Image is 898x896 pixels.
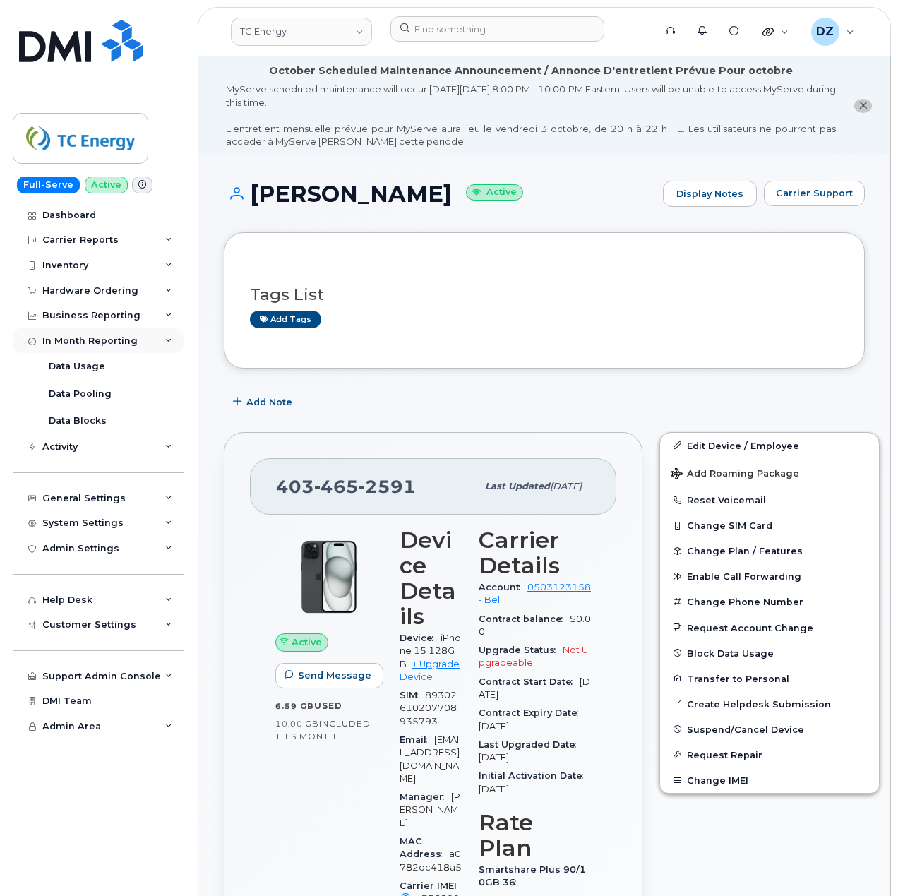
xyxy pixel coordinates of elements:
[275,718,371,741] span: included this month
[275,701,314,711] span: 6.59 GB
[479,752,509,763] span: [DATE]
[400,690,425,700] span: SIM
[250,286,839,304] h3: Tags List
[660,640,879,666] button: Block Data Usage
[660,487,879,513] button: Reset Voicemail
[837,835,887,885] iframe: Messenger Launcher
[275,719,319,729] span: 10.00 GB
[246,395,292,409] span: Add Note
[550,481,582,491] span: [DATE]
[479,707,585,718] span: Contract Expiry Date
[250,311,321,328] a: Add tags
[660,589,879,614] button: Change Phone Number
[479,645,563,655] span: Upgrade Status
[687,546,803,556] span: Change Plan / Features
[479,614,591,637] span: $0.00
[359,476,416,497] span: 2591
[314,476,359,497] span: 465
[479,614,570,624] span: Contract balance
[660,458,879,487] button: Add Roaming Package
[400,633,441,643] span: Device
[275,663,383,688] button: Send Message
[687,571,801,582] span: Enable Call Forwarding
[660,742,879,767] button: Request Repair
[671,468,799,482] span: Add Roaming Package
[400,792,451,802] span: Manager
[660,563,879,589] button: Enable Call Forwarding
[660,615,879,640] button: Request Account Change
[479,784,509,794] span: [DATE]
[660,433,879,458] a: Edit Device / Employee
[479,676,580,687] span: Contract Start Date
[226,83,836,148] div: MyServe scheduled maintenance will occur [DATE][DATE] 8:00 PM - 10:00 PM Eastern. Users will be u...
[660,767,879,793] button: Change IMEI
[854,99,872,114] button: close notification
[224,390,304,415] button: Add Note
[269,64,793,78] div: October Scheduled Maintenance Announcement / Annonce D'entretient Prévue Pour octobre
[479,810,591,861] h3: Rate Plan
[660,538,879,563] button: Change Plan / Features
[287,534,371,619] img: iPhone_15_Black.png
[400,734,434,745] span: Email
[660,717,879,742] button: Suspend/Cancel Device
[298,669,371,682] span: Send Message
[776,186,853,200] span: Carrier Support
[400,527,462,629] h3: Device Details
[660,666,879,691] button: Transfer to Personal
[764,181,865,206] button: Carrier Support
[314,700,342,711] span: used
[479,582,527,592] span: Account
[479,739,583,750] span: Last Upgraded Date
[660,691,879,717] a: Create Helpdesk Submission
[663,181,757,208] a: Display Notes
[485,481,550,491] span: Last updated
[400,690,457,727] span: 89302610207708935793
[400,836,449,859] span: MAC Address
[479,582,591,605] a: 0503123158 - Bell
[687,724,804,734] span: Suspend/Cancel Device
[224,181,656,206] h1: [PERSON_NAME]
[479,864,586,888] span: Smartshare Plus 90/10GB 36
[479,721,509,731] span: [DATE]
[400,849,462,872] span: a0782dc418a5
[400,792,460,828] span: [PERSON_NAME]
[479,770,590,781] span: Initial Activation Date
[660,513,879,538] button: Change SIM Card
[400,633,461,669] span: iPhone 15 128GB
[479,527,591,578] h3: Carrier Details
[400,659,460,682] a: + Upgrade Device
[276,476,416,497] span: 403
[466,184,523,201] small: Active
[292,635,322,649] span: Active
[400,734,460,784] span: [EMAIL_ADDRESS][DOMAIN_NAME]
